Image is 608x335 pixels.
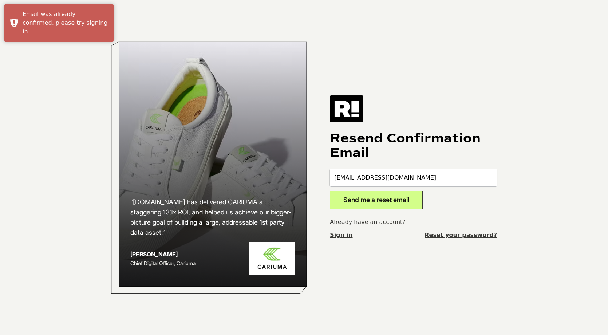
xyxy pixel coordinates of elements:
a: Sign in [330,231,352,240]
img: Cariuma [249,242,295,275]
h2: “[DOMAIN_NAME] has delivered CARIUMA a staggering 13.1x ROI, and helped us achieve our bigger-pic... [130,197,295,238]
div: Email was already confirmed, please try signing in [23,10,108,36]
img: Retention.com [330,95,363,122]
strong: [PERSON_NAME] [130,251,178,258]
button: Send me a reset email [330,191,423,209]
h1: Resend Confirmation Email [330,131,497,160]
span: Chief Digital Officer, Cariuma [130,260,196,266]
a: Reset your password? [425,231,497,240]
p: Already have an account? [330,218,497,226]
